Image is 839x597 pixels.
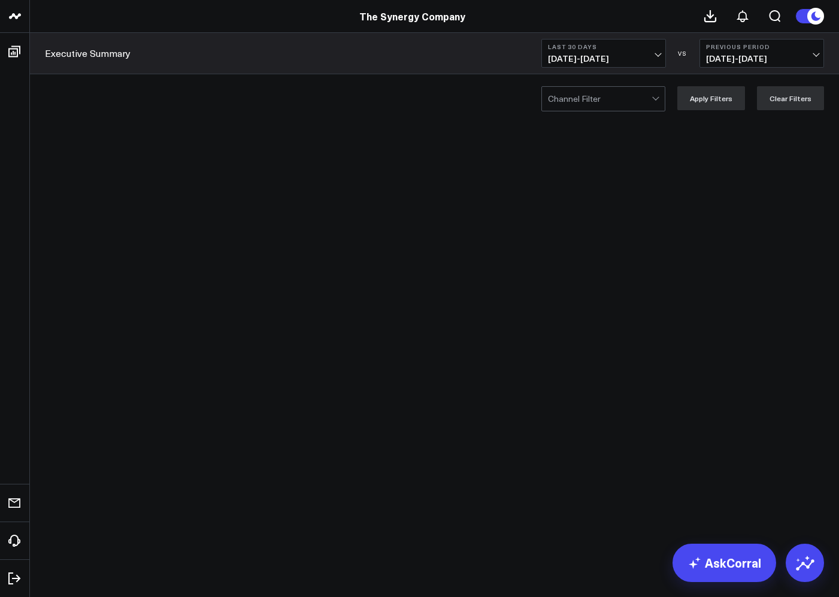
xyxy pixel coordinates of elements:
[699,39,824,68] button: Previous Period[DATE]-[DATE]
[677,86,745,110] button: Apply Filters
[757,86,824,110] button: Clear Filters
[706,54,817,63] span: [DATE] - [DATE]
[706,43,817,50] b: Previous Period
[359,10,465,23] a: The Synergy Company
[672,50,693,57] div: VS
[548,43,659,50] b: Last 30 Days
[548,54,659,63] span: [DATE] - [DATE]
[673,544,776,582] a: AskCorral
[45,47,131,60] a: Executive Summary
[541,39,666,68] button: Last 30 Days[DATE]-[DATE]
